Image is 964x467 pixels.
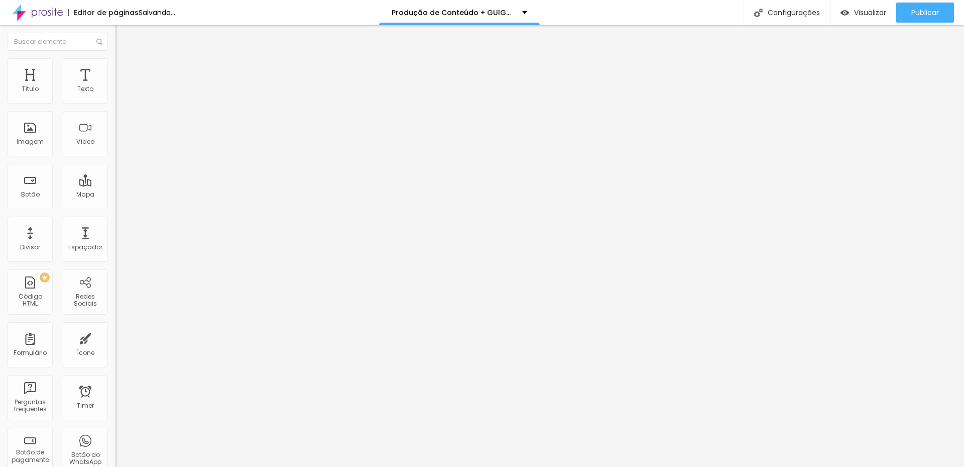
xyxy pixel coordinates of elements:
[830,3,896,23] button: Visualizar
[840,9,849,17] img: view-1.svg
[77,349,94,356] div: Ícone
[8,33,108,51] input: Buscar elemento
[77,85,93,92] div: Texto
[76,138,94,145] div: Vídeo
[22,85,39,92] div: Título
[896,3,954,23] button: Publicar
[14,349,47,356] div: Formulário
[10,449,50,463] div: Botão de pagamento
[392,9,515,16] p: Produção de Conteúdo + GUIGOBORO
[20,244,40,251] div: Divisor
[854,9,886,17] span: Visualizar
[96,39,102,45] img: Icone
[68,9,139,16] div: Editor de páginas
[68,244,102,251] div: Espaçador
[10,293,50,308] div: Código HTML
[65,293,105,308] div: Redes Sociais
[76,191,94,198] div: Mapa
[139,9,175,16] div: Salvando...
[21,191,40,198] div: Botão
[17,138,44,145] div: Imagem
[65,451,105,466] div: Botão do WhatsApp
[115,25,964,467] iframe: Editor
[911,9,939,17] span: Publicar
[10,399,50,413] div: Perguntas frequentes
[77,402,94,409] div: Timer
[754,9,763,17] img: Icone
